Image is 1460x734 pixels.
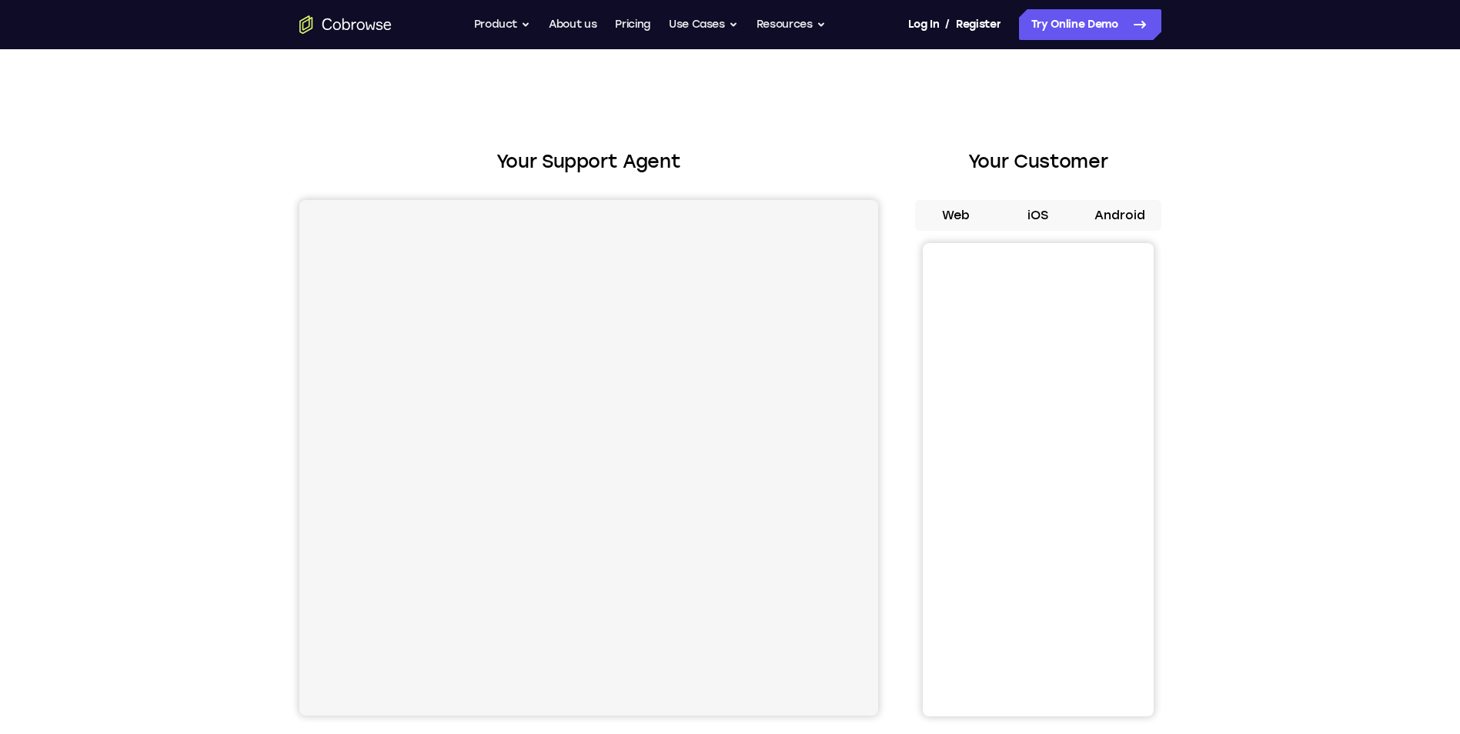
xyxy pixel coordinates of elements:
[549,9,596,40] a: About us
[299,148,878,175] h2: Your Support Agent
[915,148,1161,175] h2: Your Customer
[299,200,878,716] iframe: Agent
[669,9,738,40] button: Use Cases
[956,9,1001,40] a: Register
[474,9,531,40] button: Product
[757,9,826,40] button: Resources
[908,9,939,40] a: Log In
[1079,200,1161,231] button: Android
[615,9,650,40] a: Pricing
[299,15,392,34] a: Go to the home page
[1019,9,1161,40] a: Try Online Demo
[945,15,950,34] span: /
[997,200,1079,231] button: iOS
[915,200,997,231] button: Web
